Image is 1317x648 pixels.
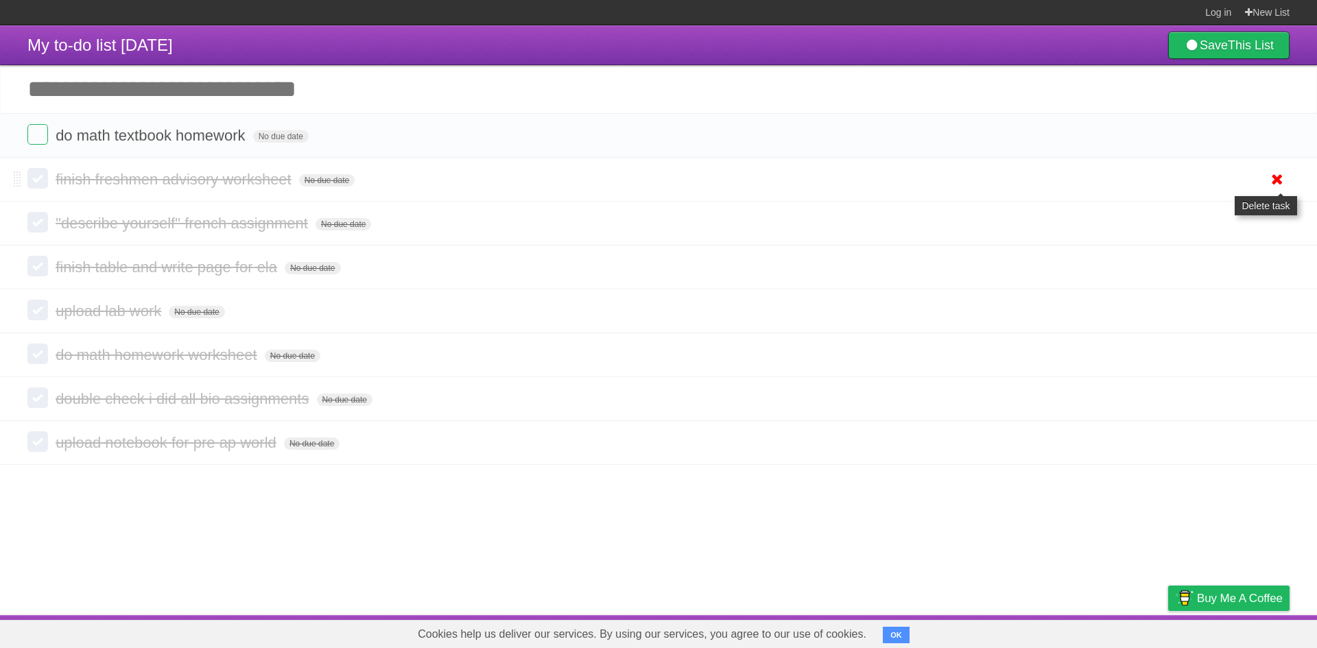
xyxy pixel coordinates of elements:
[883,627,910,643] button: OK
[27,344,48,364] label: Done
[316,218,371,230] span: No due date
[27,300,48,320] label: Done
[56,259,281,276] span: finish table and write page for ela
[56,302,165,320] span: upload lab work
[1168,32,1290,59] a: SaveThis List
[1150,619,1186,645] a: Privacy
[265,350,320,362] span: No due date
[1203,619,1290,645] a: Suggest a feature
[404,621,880,648] span: Cookies help us deliver our services. By using our services, you agree to our use of cookies.
[1168,586,1290,611] a: Buy me a coffee
[299,174,355,187] span: No due date
[27,212,48,232] label: Done
[27,36,173,54] span: My to-do list [DATE]
[284,437,340,450] span: No due date
[56,346,260,363] span: do math homework worksheet
[285,262,340,274] span: No due date
[1175,586,1194,610] img: Buy me a coffee
[986,619,1015,645] a: About
[56,390,312,407] span: double check i did all bio assignments
[27,124,48,145] label: Done
[1197,586,1283,610] span: Buy me a coffee
[27,256,48,276] label: Done
[169,306,224,318] span: No due date
[1104,619,1134,645] a: Terms
[317,394,372,406] span: No due date
[1031,619,1087,645] a: Developers
[27,431,48,452] label: Done
[27,168,48,189] label: Done
[56,215,311,232] span: "describe yourself" french assignment
[56,434,280,451] span: upload notebook for pre ap world
[56,127,248,144] span: do math textbook homework
[253,130,309,143] span: No due date
[27,387,48,408] label: Done
[56,171,295,188] span: finish freshmen advisory worksheet
[1228,38,1274,52] b: This List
